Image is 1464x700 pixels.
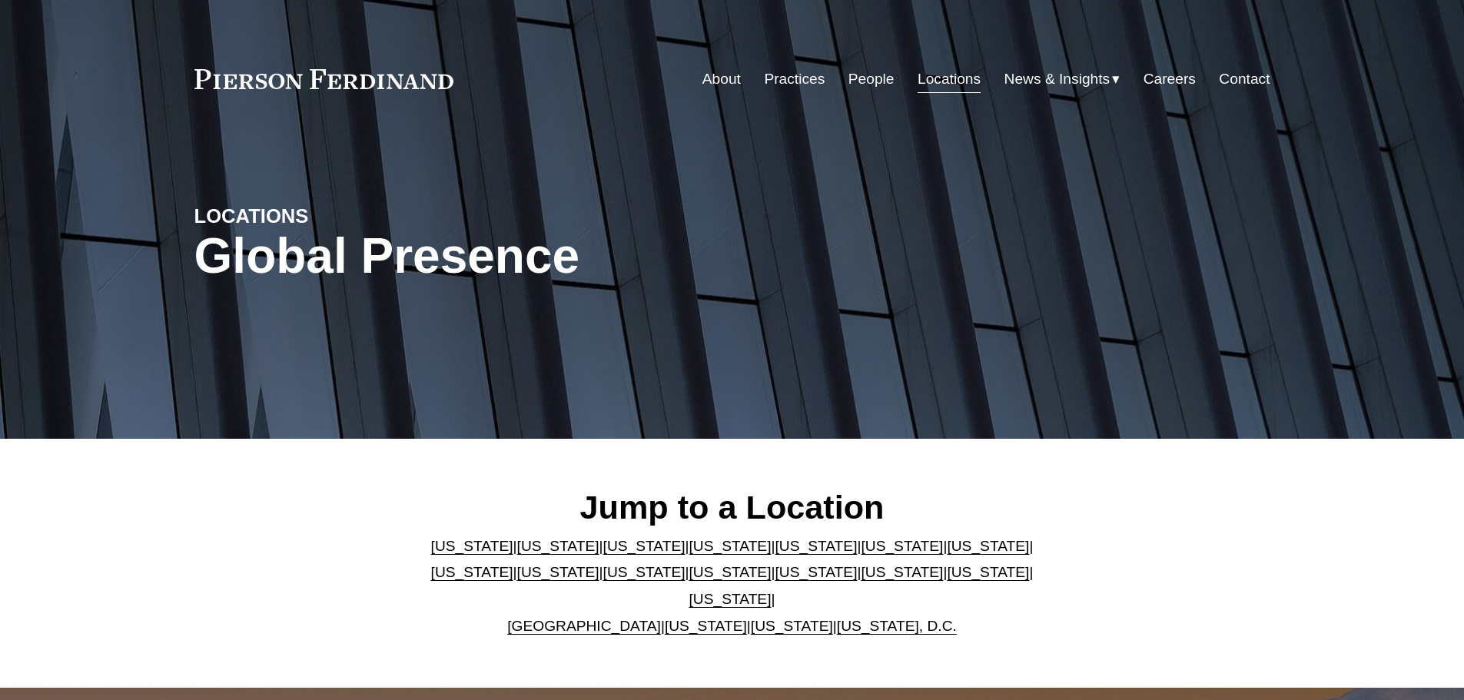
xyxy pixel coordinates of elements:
a: [US_STATE] [947,564,1029,580]
a: [US_STATE] [775,564,857,580]
a: [US_STATE], D.C. [837,618,957,634]
span: News & Insights [1004,66,1110,93]
a: [US_STATE] [689,564,772,580]
a: Practices [764,65,825,94]
a: Careers [1144,65,1196,94]
a: [US_STATE] [431,564,513,580]
a: [US_STATE] [861,564,943,580]
a: [US_STATE] [947,538,1029,554]
a: [GEOGRAPHIC_DATA] [507,618,661,634]
a: Contact [1219,65,1270,94]
a: [US_STATE] [861,538,943,554]
a: People [848,65,895,94]
a: [US_STATE] [751,618,833,634]
a: [US_STATE] [665,618,747,634]
h2: Jump to a Location [418,487,1046,527]
a: [US_STATE] [689,591,772,607]
a: [US_STATE] [431,538,513,554]
a: [US_STATE] [517,538,599,554]
h1: Global Presence [194,228,911,284]
a: folder dropdown [1004,65,1120,94]
a: [US_STATE] [603,564,686,580]
a: About [702,65,741,94]
h4: LOCATIONS [194,204,463,228]
a: Locations [918,65,981,94]
a: [US_STATE] [517,564,599,580]
a: [US_STATE] [775,538,857,554]
p: | | | | | | | | | | | | | | | | | | [418,533,1046,639]
a: [US_STATE] [603,538,686,554]
a: [US_STATE] [689,538,772,554]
